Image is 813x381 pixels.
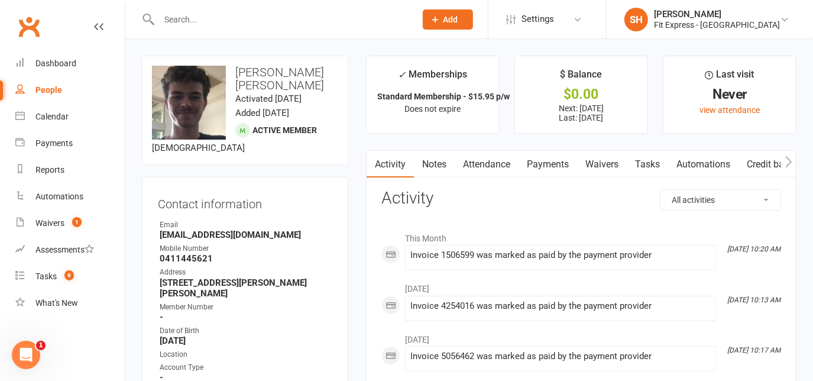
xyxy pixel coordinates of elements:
[674,88,785,101] div: Never
[35,138,73,148] div: Payments
[252,125,317,135] span: Active member
[654,9,780,20] div: [PERSON_NAME]
[160,243,332,254] div: Mobile Number
[35,218,64,228] div: Waivers
[160,253,332,264] strong: 0411445621
[15,130,125,157] a: Payments
[35,59,76,68] div: Dashboard
[35,192,83,201] div: Automations
[398,69,406,80] i: ✓
[160,325,332,337] div: Date of Birth
[35,298,78,308] div: What's New
[160,267,332,278] div: Address
[727,296,780,304] i: [DATE] 10:13 AM
[727,245,780,253] i: [DATE] 10:20 AM
[72,217,82,227] span: 1
[381,226,781,245] li: This Month
[398,67,467,89] div: Memberships
[15,50,125,77] a: Dashboard
[35,272,57,281] div: Tasks
[410,301,711,311] div: Invoice 4254016 was marked as paid by the payment provider
[560,67,602,88] div: $ Balance
[15,263,125,290] a: Tasks 9
[35,245,94,254] div: Assessments
[381,327,781,346] li: [DATE]
[522,6,554,33] span: Settings
[526,88,637,101] div: $0.00
[14,12,44,41] a: Clubworx
[455,151,519,178] a: Attendance
[160,277,332,299] strong: [STREET_ADDRESS][PERSON_NAME][PERSON_NAME]
[156,11,407,28] input: Search...
[404,104,461,114] span: Does not expire
[410,351,711,361] div: Invoice 5056462 was marked as paid by the payment provider
[35,85,62,95] div: People
[12,341,40,369] iframe: Intercom live chat
[152,143,245,153] span: [DEMOGRAPHIC_DATA]
[727,346,780,354] i: [DATE] 10:17 AM
[160,230,332,240] strong: [EMAIL_ADDRESS][DOMAIN_NAME]
[627,151,668,178] a: Tasks
[577,151,627,178] a: Waivers
[15,77,125,104] a: People
[160,302,332,313] div: Member Number
[235,108,289,118] time: Added [DATE]
[15,290,125,317] a: What's New
[35,112,69,121] div: Calendar
[443,15,458,24] span: Add
[367,151,414,178] a: Activity
[526,104,637,122] p: Next: [DATE] Last: [DATE]
[15,104,125,130] a: Calendar
[381,189,781,208] h3: Activity
[36,341,46,350] span: 1
[519,151,577,178] a: Payments
[654,20,780,30] div: Fit Express - [GEOGRAPHIC_DATA]
[235,93,302,104] time: Activated [DATE]
[381,276,781,295] li: [DATE]
[15,183,125,210] a: Automations
[15,157,125,183] a: Reports
[705,67,754,88] div: Last visit
[624,8,648,31] div: SH
[35,165,64,175] div: Reports
[64,270,74,280] span: 9
[152,66,226,140] img: image1739832133.png
[15,210,125,237] a: Waivers 1
[668,151,738,178] a: Automations
[160,312,332,322] strong: -
[699,105,760,115] a: view attendance
[160,349,332,360] div: Location
[160,219,332,231] div: Email
[377,92,510,101] strong: Standard Membership - $15.95 p/w
[160,335,332,346] strong: [DATE]
[414,151,455,178] a: Notes
[15,237,125,263] a: Assessments
[160,362,332,373] div: Account Type
[410,250,711,260] div: Invoice 1506599 was marked as paid by the payment provider
[423,9,473,30] button: Add
[152,66,338,92] h3: [PERSON_NAME] [PERSON_NAME]
[158,193,332,211] h3: Contact information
